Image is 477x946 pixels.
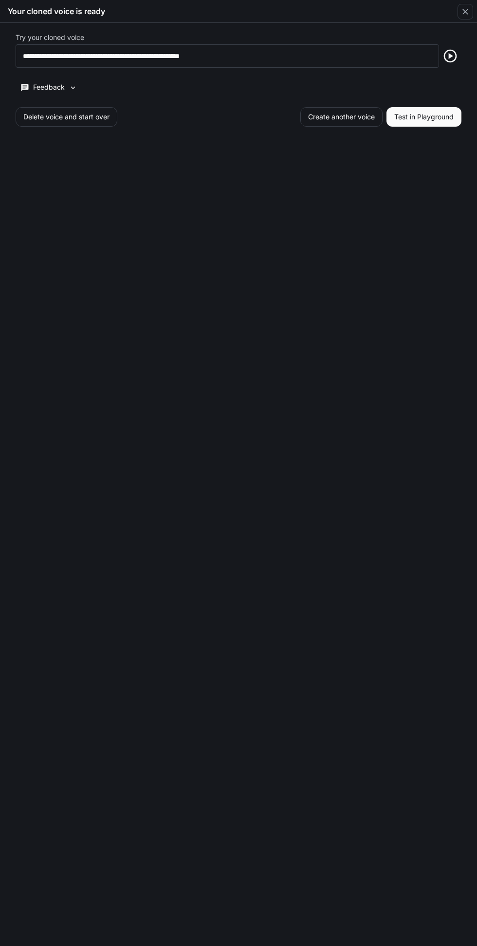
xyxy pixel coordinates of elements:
[300,107,383,127] button: Create another voice
[16,79,82,95] button: Feedback
[386,107,461,127] button: Test in Playground
[16,34,84,41] p: Try your cloned voice
[8,6,105,17] h5: Your cloned voice is ready
[16,107,117,127] button: Delete voice and start over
